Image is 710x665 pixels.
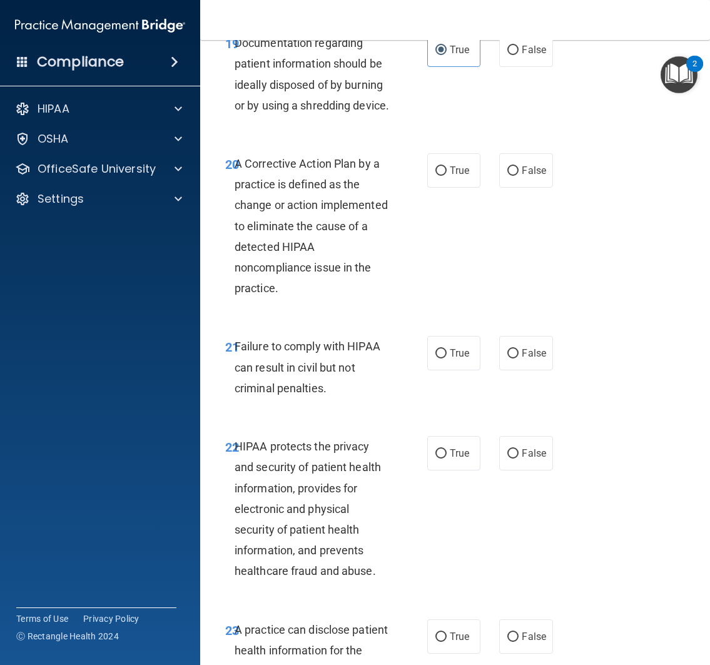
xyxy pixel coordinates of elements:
[450,347,469,359] span: True
[16,612,68,625] a: Terms of Use
[16,630,119,642] span: Ⓒ Rectangle Health 2024
[15,191,182,206] a: Settings
[522,447,546,459] span: False
[435,449,447,459] input: True
[225,340,239,355] span: 21
[38,131,69,146] p: OSHA
[83,612,139,625] a: Privacy Policy
[507,632,519,642] input: False
[692,64,697,80] div: 2
[15,101,182,116] a: HIPAA
[235,340,380,394] span: Failure to comply with HIPAA can result in civil but not criminal penalties.
[38,161,156,176] p: OfficeSafe University
[522,165,546,176] span: False
[450,44,469,56] span: True
[435,349,447,358] input: True
[450,447,469,459] span: True
[435,166,447,176] input: True
[494,576,695,626] iframe: Drift Widget Chat Controller
[225,440,239,455] span: 22
[450,165,469,176] span: True
[15,161,182,176] a: OfficeSafe University
[522,44,546,56] span: False
[235,36,389,112] span: Documentation regarding patient information should be ideally disposed of by burning or by using ...
[435,46,447,55] input: True
[522,347,546,359] span: False
[225,157,239,172] span: 20
[15,131,182,146] a: OSHA
[450,631,469,642] span: True
[15,13,185,38] img: PMB logo
[38,101,69,116] p: HIPAA
[507,166,519,176] input: False
[522,631,546,642] span: False
[661,56,697,93] button: Open Resource Center, 2 new notifications
[225,36,239,51] span: 19
[38,191,84,206] p: Settings
[507,46,519,55] input: False
[435,632,447,642] input: True
[225,623,239,638] span: 23
[507,349,519,358] input: False
[235,157,388,295] span: A Corrective Action Plan by a practice is defined as the change or action implemented to eliminat...
[235,440,381,577] span: HIPAA protects the privacy and security of patient health information, provides for electronic an...
[507,449,519,459] input: False
[37,53,124,71] h4: Compliance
